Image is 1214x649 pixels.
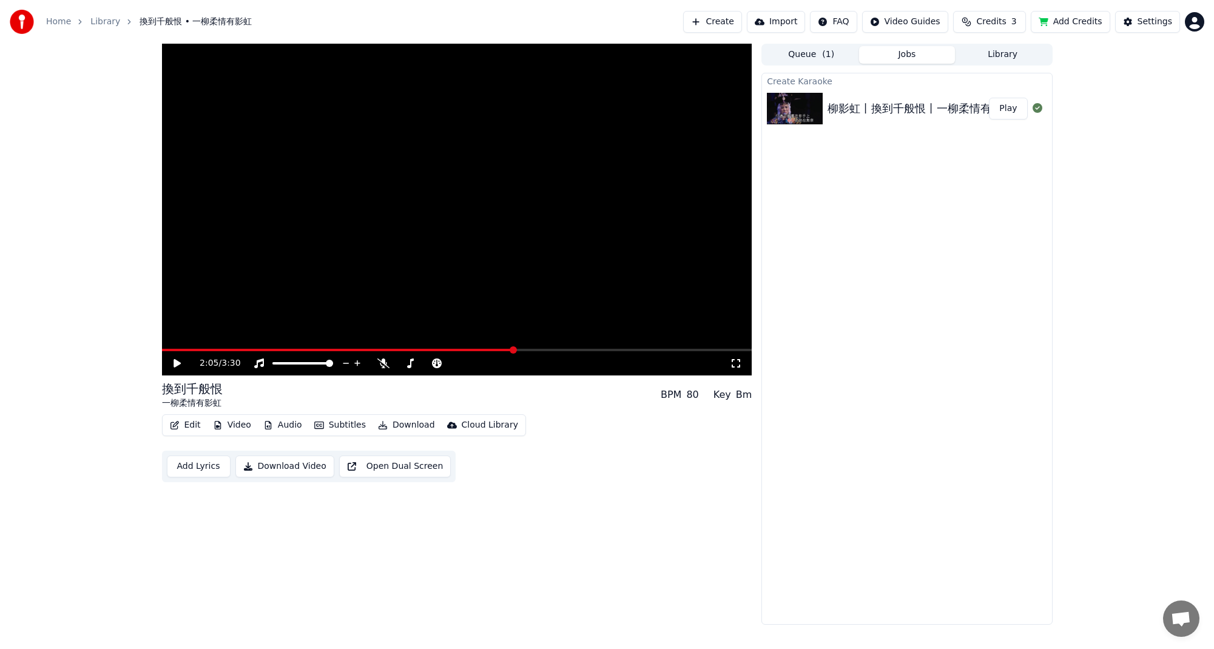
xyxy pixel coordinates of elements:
[810,11,857,33] button: FAQ
[736,388,752,402] div: Bm
[976,16,1006,28] span: Credits
[162,397,223,409] div: 一柳柔情有影虹
[989,98,1027,119] button: Play
[162,380,223,397] div: 換到千般恨
[683,11,742,33] button: Create
[747,11,805,33] button: Import
[258,417,307,434] button: Audio
[462,419,518,431] div: Cloud Library
[762,73,1051,88] div: Create Karaoke
[140,16,252,28] span: 換到千般恨 • 一柳柔情有影虹
[10,10,34,34] img: youka
[859,46,955,64] button: Jobs
[200,357,218,369] span: 2:05
[200,357,229,369] div: /
[339,456,451,477] button: Open Dual Screen
[686,388,698,402] div: 80
[373,417,440,434] button: Download
[235,456,334,477] button: Download Video
[828,100,1046,117] div: 柳影虹丨換到千般恨丨一柳柔情有影虹演唱會
[221,357,240,369] span: 3:30
[46,16,252,28] nav: breadcrumb
[763,46,859,64] button: Queue
[1163,600,1199,637] div: Open chat
[309,417,371,434] button: Subtitles
[1031,11,1110,33] button: Add Credits
[661,388,681,402] div: BPM
[713,388,731,402] div: Key
[1011,16,1017,28] span: 3
[165,417,206,434] button: Edit
[822,49,834,61] span: ( 1 )
[90,16,120,28] a: Library
[46,16,71,28] a: Home
[1138,16,1172,28] div: Settings
[862,11,948,33] button: Video Guides
[955,46,1051,64] button: Library
[167,456,231,477] button: Add Lyrics
[208,417,256,434] button: Video
[953,11,1026,33] button: Credits3
[1115,11,1180,33] button: Settings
